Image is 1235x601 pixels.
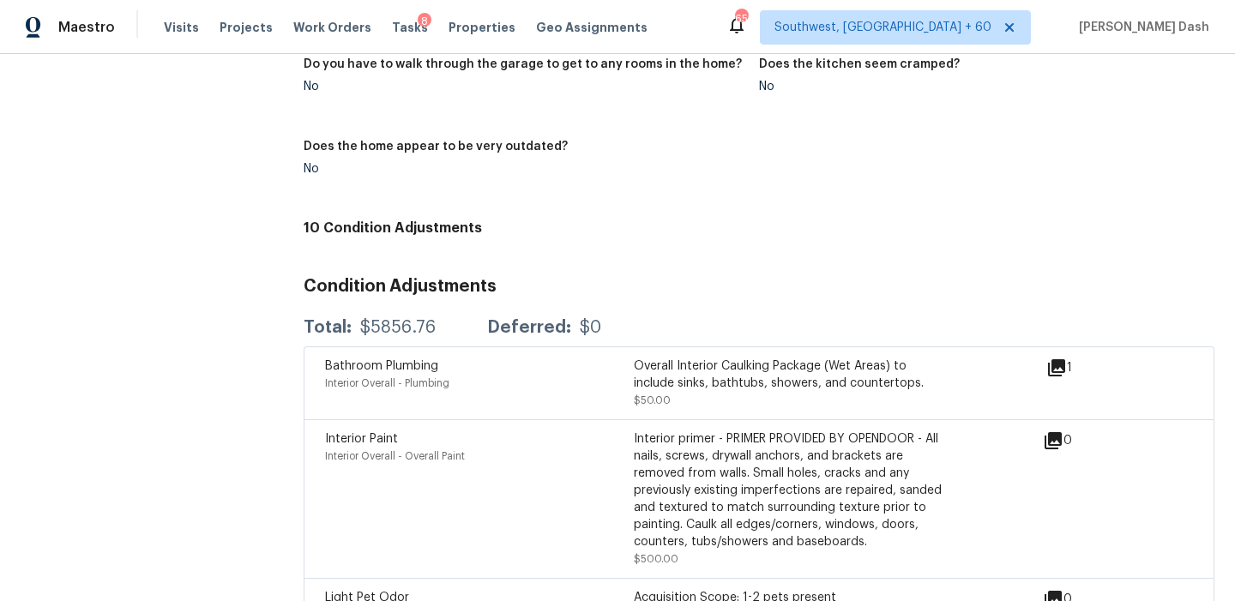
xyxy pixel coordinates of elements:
div: No [304,163,745,175]
span: Tasks [392,21,428,33]
div: Deferred: [487,319,571,336]
div: 8 [418,13,431,30]
span: Projects [220,19,273,36]
span: Interior Overall - Overall Paint [325,451,465,461]
span: Maestro [58,19,115,36]
span: Properties [449,19,515,36]
span: Visits [164,19,199,36]
h3: Condition Adjustments [304,278,1214,295]
span: Geo Assignments [536,19,648,36]
h4: 10 Condition Adjustments [304,219,1214,237]
h5: Does the home appear to be very outdated? [304,141,568,153]
span: Southwest, [GEOGRAPHIC_DATA] + 60 [774,19,991,36]
div: $0 [580,319,601,336]
span: Interior Paint [325,433,398,445]
span: $50.00 [634,395,671,406]
div: 0 [1043,430,1127,451]
span: [PERSON_NAME] Dash [1072,19,1209,36]
span: $500.00 [634,554,678,564]
span: Interior Overall - Plumbing [325,378,449,388]
h5: Do you have to walk through the garage to get to any rooms in the home? [304,58,742,70]
div: $5856.76 [360,319,436,336]
div: Overall Interior Caulking Package (Wet Areas) to include sinks, bathtubs, showers, and countertops. [634,358,943,392]
div: 655 [735,10,747,27]
h5: Does the kitchen seem cramped? [759,58,960,70]
span: Bathroom Plumbing [325,360,438,372]
span: Work Orders [293,19,371,36]
div: Total: [304,319,352,336]
div: 1 [1046,358,1127,378]
div: No [759,81,1201,93]
div: Interior primer - PRIMER PROVIDED BY OPENDOOR - All nails, screws, drywall anchors, and brackets ... [634,430,943,550]
div: No [304,81,745,93]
